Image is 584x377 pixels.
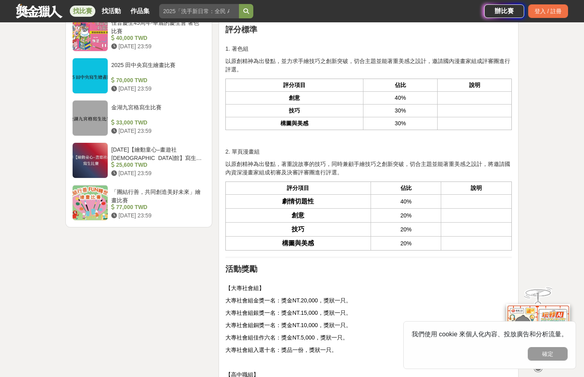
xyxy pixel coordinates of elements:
button: 確定 [528,347,568,361]
div: 2025 田中央寫生繪畫比賽 [111,61,202,76]
div: 金湖九宮格寫生比賽 [111,103,202,118]
img: d2146d9a-e6f6-4337-9592-8cefde37ba6b.png [506,303,570,356]
div: 77,000 TWD [111,203,202,211]
span: 劇情切題性 [282,198,314,205]
td: 30% [363,105,438,117]
td: 40% [371,195,441,209]
td: 40% [363,92,438,105]
th: 創意 [225,92,363,105]
a: 作品集 [127,6,153,17]
span: 大專社會組銅獎一名：獎金NT.10,000，獎狀一只。 [225,322,351,328]
a: 2025 田中央寫生繪畫比賽 70,000 TWD [DATE] 23:59 [72,58,205,94]
th: 評分項目 [225,182,371,195]
p: 2. 單頁漫畫組 [225,148,512,156]
a: 金湖九宮格寫生比賽 33,000 TWD [DATE] 23:59 [72,100,205,136]
th: 佔比 [363,79,438,92]
th: 評分項目 [225,79,363,92]
a: 找比賽 [70,6,95,17]
th: 說明 [441,182,512,195]
p: 1. 著色組 [225,36,512,53]
span: 技巧 [292,226,304,233]
div: 佳音慶生45周年-華麗的慶生會 著色比賽 [111,19,202,34]
span: 【大專社會組】 [225,285,264,291]
a: 辦比賽 [484,4,524,18]
span: 大專社會組入選十名：獎品一份，獎狀一只。 [225,347,337,353]
p: 以原創精神為出發點，並力求手繪技巧之創新突破，切合主題並能著重美感之設計，邀請國內漫畫家組成評審團進行評選。 [225,57,512,74]
div: [DATE] 23:59 [111,211,202,220]
th: 說明 [438,79,512,92]
div: [DATE] 23:59 [111,85,202,93]
span: 大專社會組銀獎一名：獎金NT.15,000，獎狀一只。 [225,310,351,316]
div: [DATE] 23:59 [111,42,202,51]
span: 大專社會組金獎一名：獎金NT.20,000，獎狀一只。 [225,297,351,304]
span: 創意 [292,212,304,219]
div: 40,000 TWD [111,34,202,42]
th: 技巧 [225,105,363,117]
td: 20% [371,237,441,251]
div: 70,000 TWD [111,76,202,85]
td: 20% [371,223,441,237]
span: 構圖與美感 [282,240,314,247]
div: 33,000 TWD [111,118,202,127]
div: 25,600 TWD [111,161,202,169]
td: 20% [371,209,441,223]
a: 找活動 [99,6,124,17]
th: 佔比 [371,182,441,195]
div: [DATE] 23:59 [111,127,202,135]
div: [DATE] 23:59 [111,169,202,178]
div: [DATE]【繪動童心–畫遊社[DEMOGRAPHIC_DATA]館】寫生比賽 [111,146,202,161]
div: 登入 / 註冊 [528,4,568,18]
p: 以原創精神為出發點，著重說故事的技巧，同時兼顧手繪技巧之創新突破，切合主題並能著重美感之設計，將邀請國內資深漫畫家組成初審及決審評審團進行評選。 [225,160,512,177]
th: 構圖與美感 [225,117,363,130]
a: 佳音慶生45周年-華麗的慶生會 著色比賽 40,000 TWD [DATE] 23:59 [72,16,205,51]
div: 「團結行善，共同創造美好未來」繪畫比賽 [111,188,202,203]
span: 我們使用 cookie 來個人化內容、投放廣告和分析流量。 [412,331,568,338]
td: 30% [363,117,438,130]
input: 2025「洗手新日常：全民 ALL IN」洗手歌全台徵選 [159,4,239,18]
a: 「團結行善，共同創造美好未來」繪畫比賽 77,000 TWD [DATE] 23:59 [72,185,205,221]
strong: 評分標準 [225,25,257,34]
span: 大專社會組佳作六名：獎金NT.5,000，獎狀一只。 [225,334,348,341]
strong: 活動獎勵 [225,264,257,273]
a: [DATE]【繪動童心–畫遊社[DEMOGRAPHIC_DATA]館】寫生比賽 25,600 TWD [DATE] 23:59 [72,142,205,178]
